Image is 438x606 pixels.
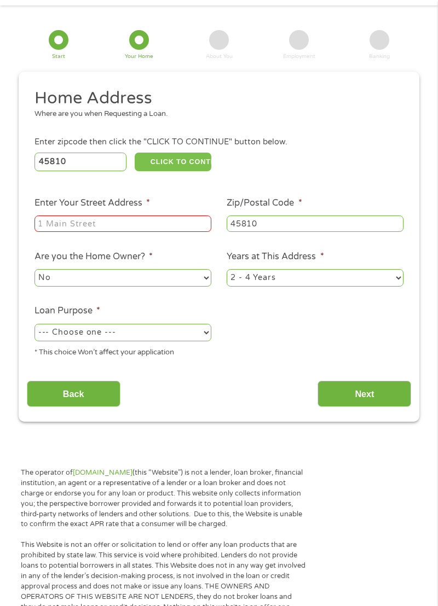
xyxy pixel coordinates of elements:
[135,153,211,171] button: CLICK TO CONTINUE
[318,381,411,407] input: Next
[206,54,233,60] div: About You
[52,54,65,60] div: Start
[34,251,153,263] label: Are you the Home Owner?
[34,88,396,109] h2: Home Address
[34,109,396,120] div: Where are you when Requesting a Loan.
[283,54,315,60] div: Employment
[34,136,404,148] div: Enter zipcode then click the "CLICK TO CONTINUE" button below.
[34,197,150,209] label: Enter Your Street Address
[73,468,132,477] a: [DOMAIN_NAME]
[21,468,306,529] p: The operator of (this “Website”) is not a lender, loan broker, financial institution, an agent or...
[34,153,127,171] input: Enter Zipcode (e.g 01510)
[34,305,100,317] label: Loan Purpose
[125,54,153,60] div: Your Home
[34,343,211,358] div: * This choice Won’t affect your application
[227,197,302,209] label: Zip/Postal Code
[227,251,324,263] label: Years at This Address
[369,54,390,60] div: Banking
[34,215,211,232] input: 1 Main Street
[27,381,120,407] input: Back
